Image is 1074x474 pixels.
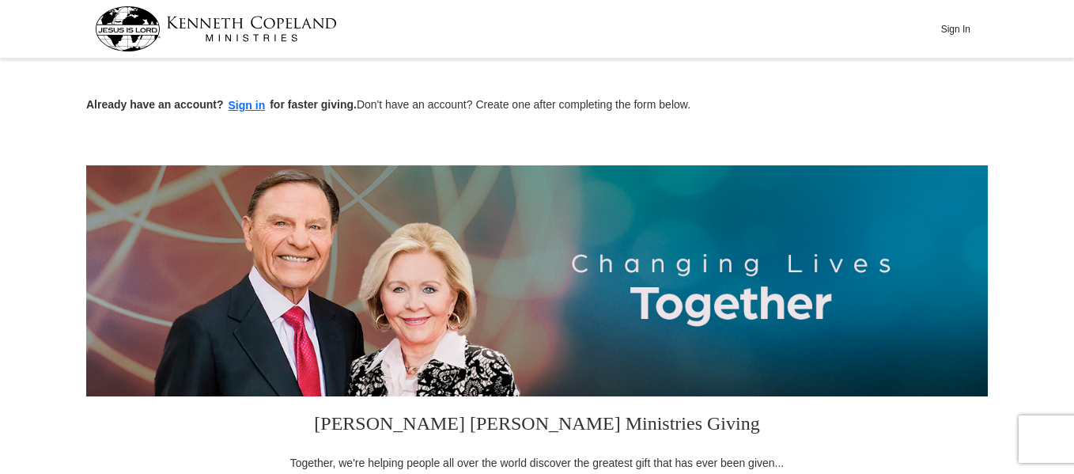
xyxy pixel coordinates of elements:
[224,97,270,115] button: Sign in
[932,17,979,41] button: Sign In
[86,97,988,115] p: Don't have an account? Create one after completing the form below.
[95,6,337,51] img: kcm-header-logo.svg
[280,396,794,455] h3: [PERSON_NAME] [PERSON_NAME] Ministries Giving
[86,98,357,111] strong: Already have an account? for faster giving.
